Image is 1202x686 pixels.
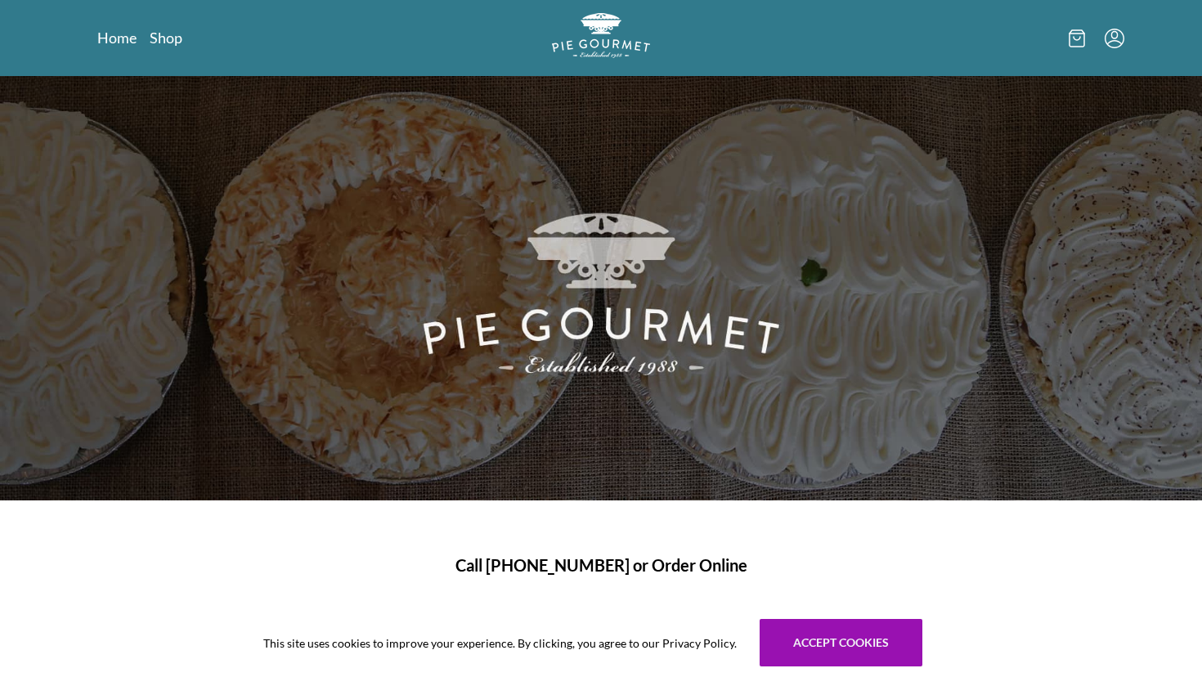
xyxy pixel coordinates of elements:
[150,28,182,47] a: Shop
[97,28,137,47] a: Home
[760,619,922,666] button: Accept cookies
[1105,29,1124,48] button: Menu
[552,13,650,58] img: logo
[117,553,1085,577] h1: Call [PHONE_NUMBER] or Order Online
[263,634,737,652] span: This site uses cookies to improve your experience. By clicking, you agree to our Privacy Policy.
[552,13,650,63] a: Logo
